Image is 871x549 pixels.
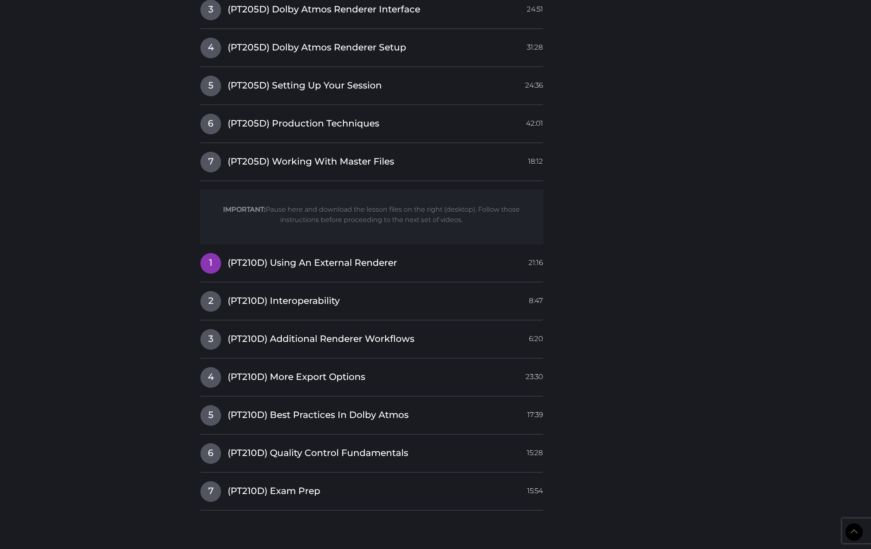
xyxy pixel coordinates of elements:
a: Back to Top [845,523,863,541]
a: 4(PT210D) More Export Options23:30 [200,367,543,384]
span: (PT205D) Production Techniques [228,117,379,130]
span: 5 [200,405,221,426]
span: 4 [200,367,221,388]
span: 8:47 [529,291,543,306]
a: 5(PT205D) Setting Up Your Session24:36 [200,75,543,93]
span: 18:12 [528,152,543,167]
span: (PT210D) Best Practices In Dolby Atmos [228,409,409,422]
a: 7(PT210D) Exam Prep15:54 [200,481,543,498]
span: (PT210D) Quality Control Fundamentals [228,447,408,460]
span: 7 [200,481,221,502]
span: 2 [200,291,221,312]
span: 6 [200,114,221,134]
a: 1(PT210D) Using An External Renderer21:16 [200,253,543,270]
span: 23:30 [526,367,543,382]
span: 6 [200,443,221,464]
span: (PT205D) Working With Master Files [228,155,394,168]
a: 5(PT210D) Best Practices In Dolby Atmos17:39 [200,405,543,422]
span: (PT205D) Dolby Atmos Renderer Setup [228,41,406,54]
span: 1 [200,253,221,274]
span: 7 [200,152,221,172]
span: 3 [200,329,221,350]
span: 24:36 [525,76,543,91]
span: (PT210D) Additional Renderer Workflows [228,333,414,346]
a: 6(PT205D) Production Techniques42:01 [200,113,543,131]
p: Pause here and download the lesson files on the right (desktop). Follow those instructions before... [208,204,535,225]
span: 15:28 [527,443,543,458]
a: 6(PT210D) Quality Control Fundamentals15:28 [200,443,543,460]
a: 3(PT210D) Additional Renderer Workflows6:20 [200,329,543,346]
span: (PT210D) Interoperability [228,295,340,308]
span: 42:01 [526,114,543,129]
span: 6:20 [529,329,543,344]
span: 15:54 [527,481,543,496]
span: (PT210D) More Export Options [228,371,365,384]
span: 4 [200,38,221,58]
span: (PT205D) Setting Up Your Session [228,79,382,92]
span: 31:28 [527,38,543,53]
strong: IMPORTANT: [223,205,266,213]
a: 4(PT205D) Dolby Atmos Renderer Setup31:28 [200,37,543,55]
a: 7(PT205D) Working With Master Files18:12 [200,151,543,169]
span: (PT210D) Using An External Renderer [228,257,397,270]
span: (PT205D) Dolby Atmos Renderer Interface [228,3,420,16]
span: 5 [200,76,221,96]
span: 17:39 [527,405,543,420]
span: (PT210D) Exam Prep [228,485,320,498]
span: 21:16 [528,253,543,268]
a: 2(PT210D) Interoperability8:47 [200,291,543,308]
